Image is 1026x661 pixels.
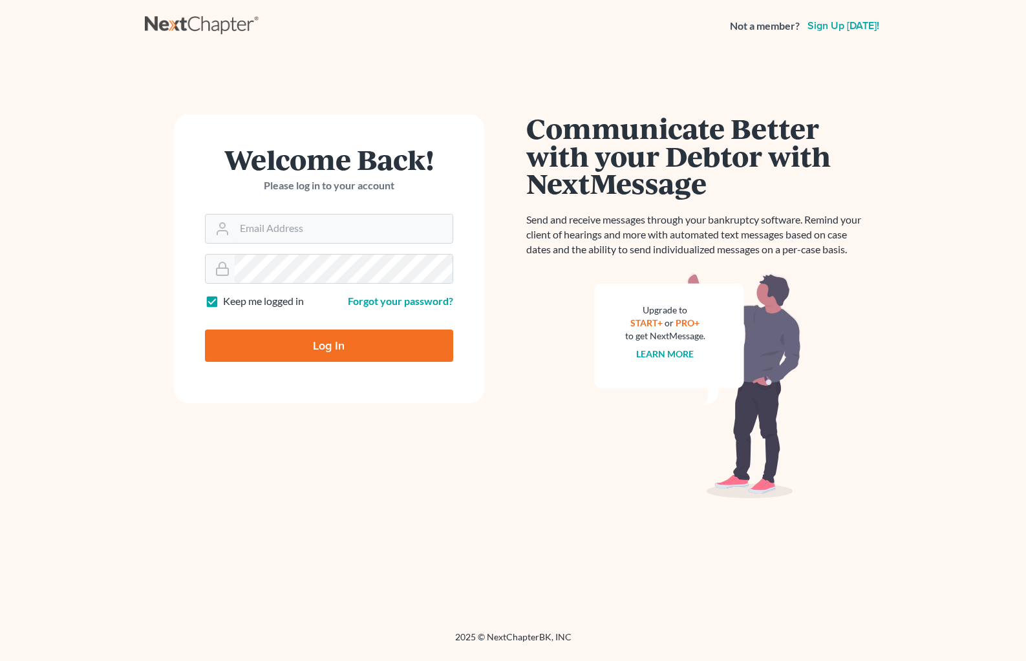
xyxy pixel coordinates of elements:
a: PRO+ [676,317,700,328]
p: Send and receive messages through your bankruptcy software. Remind your client of hearings and mo... [526,213,869,257]
a: Forgot your password? [348,295,453,307]
a: Sign up [DATE]! [805,21,882,31]
a: Learn more [636,348,694,359]
h1: Communicate Better with your Debtor with NextMessage [526,114,869,197]
label: Keep me logged in [223,294,304,309]
input: Email Address [235,215,453,243]
div: 2025 © NextChapterBK, INC [145,631,882,654]
h1: Welcome Back! [205,145,453,173]
a: START+ [630,317,663,328]
span: or [665,317,674,328]
input: Log In [205,330,453,362]
strong: Not a member? [730,19,800,34]
div: Upgrade to [625,304,705,317]
img: nextmessage_bg-59042aed3d76b12b5cd301f8e5b87938c9018125f34e5fa2b7a6b67550977c72.svg [594,273,801,499]
p: Please log in to your account [205,178,453,193]
div: to get NextMessage. [625,330,705,342]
